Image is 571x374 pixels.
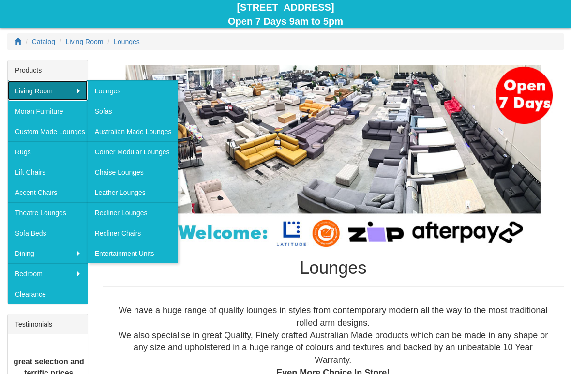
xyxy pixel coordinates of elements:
img: Lounges [103,65,564,248]
a: Catalog [32,38,55,45]
a: Leather Lounges [88,182,179,202]
a: Lounges [114,38,140,45]
a: Theatre Lounges [8,202,88,223]
div: Testimonials [8,314,88,334]
a: Bedroom [8,263,88,284]
a: Living Room [8,80,88,101]
div: Products [8,60,88,80]
a: Australian Made Lounges [88,121,179,141]
a: Recliner Lounges [88,202,179,223]
a: Corner Modular Lounges [88,141,179,162]
a: Recliner Chairs [88,223,179,243]
a: Clearance [8,284,88,304]
a: Lounges [88,80,179,101]
a: Dining [8,243,88,263]
a: Rugs [8,141,88,162]
a: Moran Furniture [8,101,88,121]
a: Custom Made Lounges [8,121,88,141]
a: Sofas [88,101,179,121]
a: Entertainment Units [88,243,179,263]
a: Accent Chairs [8,182,88,202]
a: Chaise Lounges [88,162,179,182]
h1: Lounges [103,258,564,278]
a: Living Room [66,38,104,45]
a: Sofa Beds [8,223,88,243]
a: Lift Chairs [8,162,88,182]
